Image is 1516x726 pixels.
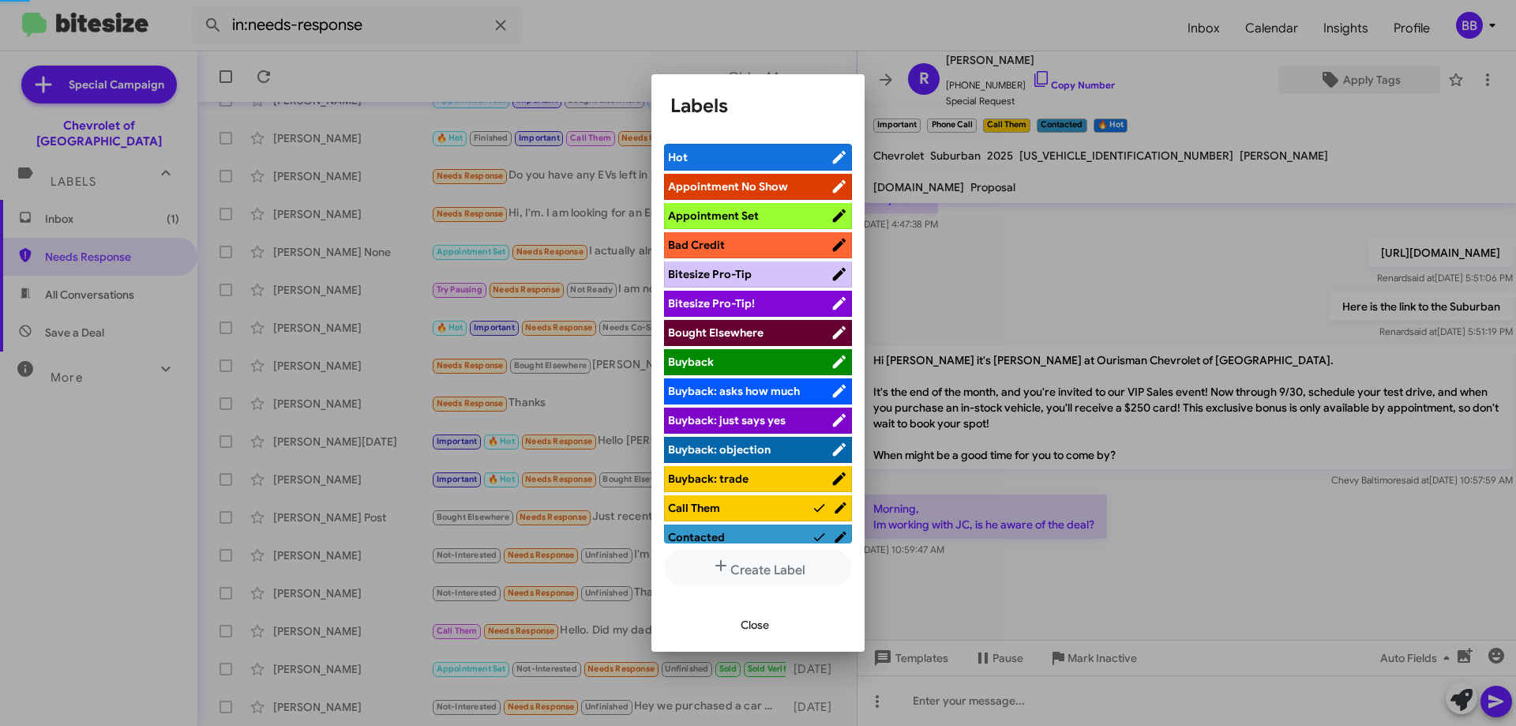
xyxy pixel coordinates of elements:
span: Buyback: trade [668,472,749,486]
span: Bitesize Pro-Tip [668,267,752,281]
span: Appointment No Show [668,179,788,194]
span: Call Them [668,501,720,515]
span: Buyback: just says yes [668,413,786,427]
span: Contacted [668,530,725,544]
span: Buyback: asks how much [668,384,800,398]
span: Buyback: objection [668,442,771,457]
button: Create Label [664,550,852,585]
span: Appointment Set [668,209,759,223]
span: Close [741,611,769,639]
span: Bitesize Pro-Tip! [668,296,755,310]
span: Buyback [668,355,714,369]
button: Close [728,611,782,639]
span: Bought Elsewhere [668,325,764,340]
span: Bad Credit [668,238,725,252]
span: Hot [668,150,688,164]
h1: Labels [670,93,846,118]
